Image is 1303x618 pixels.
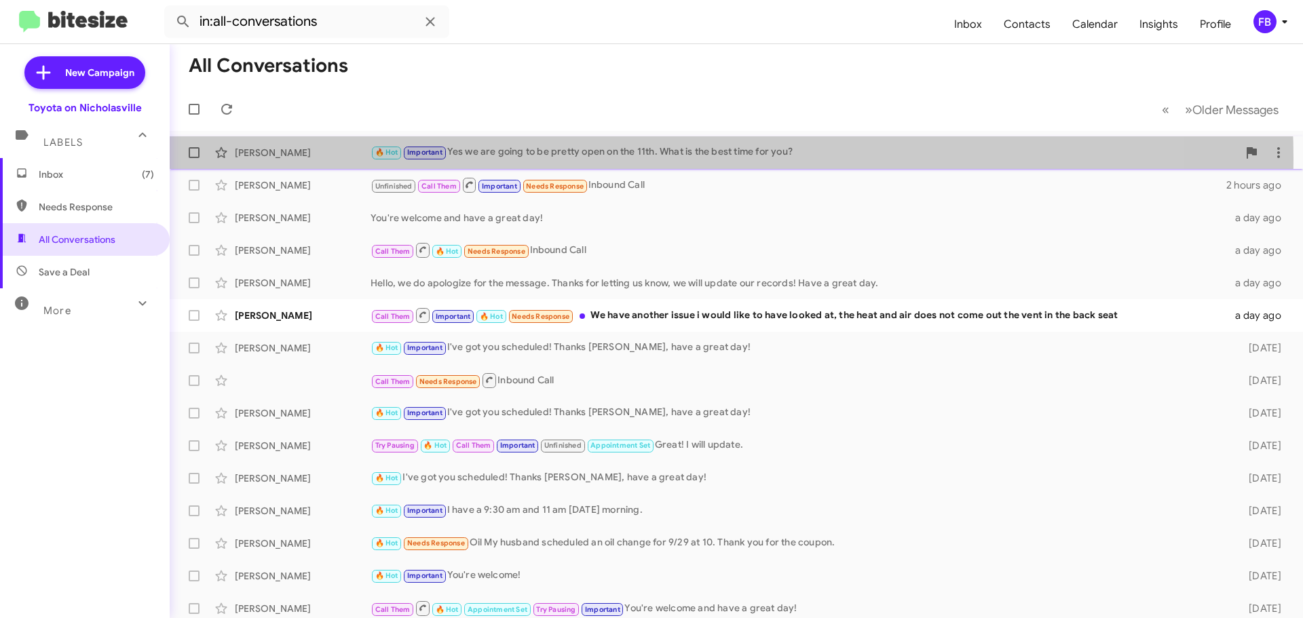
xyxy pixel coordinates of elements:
[371,600,1227,617] div: You're welcome and have a great day!
[993,5,1061,44] a: Contacts
[1253,10,1277,33] div: FB
[1242,10,1288,33] button: FB
[235,341,371,355] div: [PERSON_NAME]
[1227,309,1292,322] div: a day ago
[371,470,1227,486] div: I've got you scheduled! Thanks [PERSON_NAME], have a great day!
[235,471,371,485] div: [PERSON_NAME]
[480,312,503,321] span: 🔥 Hot
[526,182,584,191] span: Needs Response
[407,148,442,157] span: Important
[371,438,1227,453] div: Great! I will update.
[65,66,134,79] span: New Campaign
[468,605,527,614] span: Appointment Set
[375,571,398,580] span: 🔥 Hot
[375,377,411,386] span: Call Them
[407,539,465,547] span: Needs Response
[1227,602,1292,615] div: [DATE]
[371,405,1227,421] div: I've got you scheduled! Thanks [PERSON_NAME], have a great day!
[1061,5,1129,44] a: Calendar
[419,377,477,386] span: Needs Response
[1227,244,1292,257] div: a day ago
[1227,439,1292,452] div: [DATE]
[371,307,1227,324] div: We have another issue i would like to have looked at, the heat and air does not come out the vent...
[39,168,154,181] span: Inbox
[235,406,371,420] div: [PERSON_NAME]
[456,441,491,450] span: Call Them
[235,602,371,615] div: [PERSON_NAME]
[544,441,582,450] span: Unfinished
[371,340,1227,355] div: I've got you scheduled! Thanks [PERSON_NAME], have a great day!
[371,176,1226,193] div: Inbound Call
[371,276,1227,290] div: Hello, we do apologize for the message. Thanks for letting us know, we will update our records! H...
[235,211,371,225] div: [PERSON_NAME]
[590,441,650,450] span: Appointment Set
[421,182,457,191] span: Call Them
[1227,471,1292,485] div: [DATE]
[39,265,90,279] span: Save a Deal
[1189,5,1242,44] a: Profile
[24,56,145,89] a: New Campaign
[436,312,471,321] span: Important
[189,55,348,77] h1: All Conversations
[371,568,1227,583] div: You're welcome!
[375,408,398,417] span: 🔥 Hot
[235,244,371,257] div: [PERSON_NAME]
[585,605,620,614] span: Important
[43,136,83,149] span: Labels
[1227,211,1292,225] div: a day ago
[375,474,398,482] span: 🔥 Hot
[235,276,371,290] div: [PERSON_NAME]
[1227,276,1292,290] div: a day ago
[482,182,517,191] span: Important
[375,247,411,256] span: Call Them
[375,182,413,191] span: Unfinished
[375,343,398,352] span: 🔥 Hot
[29,101,142,115] div: Toyota on Nicholasville
[164,5,449,38] input: Search
[407,571,442,580] span: Important
[371,242,1227,258] div: Inbound Call
[1177,96,1287,123] button: Next
[1185,101,1192,118] span: »
[43,305,71,317] span: More
[371,535,1227,551] div: Oil My husband scheduled an oil change for 9/29 at 10. Thank you for the coupon.
[1162,101,1169,118] span: «
[943,5,993,44] a: Inbox
[1227,504,1292,518] div: [DATE]
[371,503,1227,518] div: I have a 9:30 am and 11 am [DATE] morning.
[1227,569,1292,583] div: [DATE]
[1129,5,1189,44] a: Insights
[235,569,371,583] div: [PERSON_NAME]
[1154,96,1287,123] nav: Page navigation example
[512,312,569,321] span: Needs Response
[500,441,535,450] span: Important
[407,506,442,515] span: Important
[375,605,411,614] span: Call Them
[1154,96,1177,123] button: Previous
[142,168,154,181] span: (7)
[235,309,371,322] div: [PERSON_NAME]
[375,441,415,450] span: Try Pausing
[375,539,398,547] span: 🔥 Hot
[39,233,115,246] span: All Conversations
[371,211,1227,225] div: You're welcome and have a great day!
[39,200,154,214] span: Needs Response
[375,506,398,515] span: 🔥 Hot
[371,144,1238,160] div: Yes we are going to be pretty open on the 11th. What is the best time for you?
[407,343,442,352] span: Important
[235,439,371,452] div: [PERSON_NAME]
[407,408,442,417] span: Important
[536,605,575,614] span: Try Pausing
[1227,341,1292,355] div: [DATE]
[235,146,371,159] div: [PERSON_NAME]
[371,372,1227,389] div: Inbound Call
[436,605,459,614] span: 🔥 Hot
[375,312,411,321] span: Call Them
[1227,406,1292,420] div: [DATE]
[1226,178,1292,192] div: 2 hours ago
[375,148,398,157] span: 🔥 Hot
